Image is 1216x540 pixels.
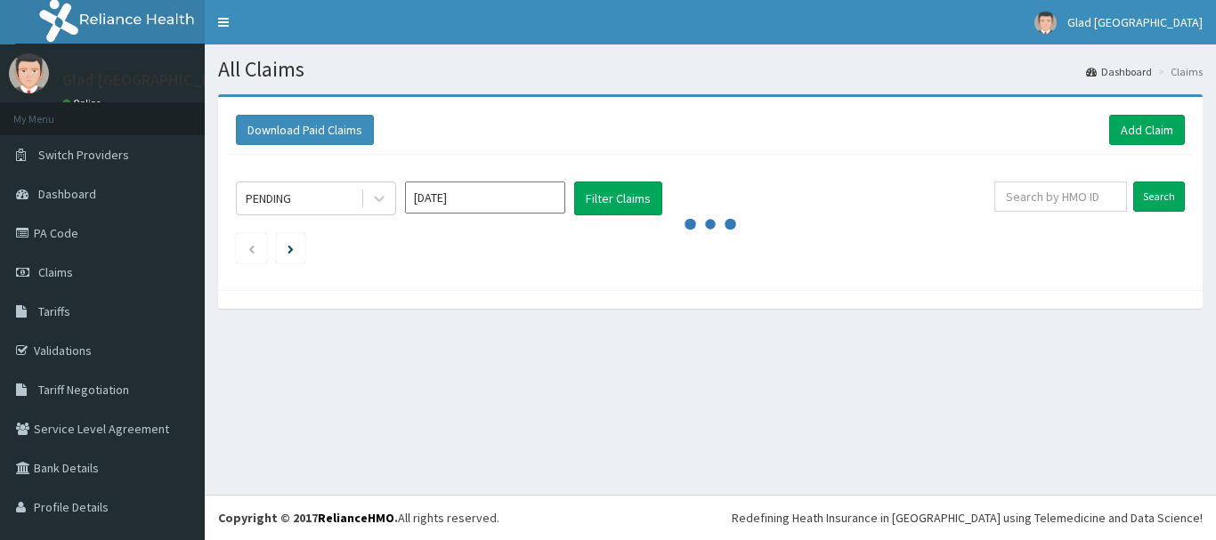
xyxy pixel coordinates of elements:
[38,147,129,163] span: Switch Providers
[684,197,737,251] svg: audio-loading
[247,240,255,256] a: Previous page
[38,186,96,202] span: Dashboard
[318,510,394,526] a: RelianceHMO
[38,382,129,398] span: Tariff Negotiation
[732,509,1203,527] div: Redefining Heath Insurance in [GEOGRAPHIC_DATA] using Telemedicine and Data Science!
[9,53,49,93] img: User Image
[38,303,70,319] span: Tariffs
[62,72,244,88] p: Glad [GEOGRAPHIC_DATA]
[1067,14,1203,30] span: Glad [GEOGRAPHIC_DATA]
[236,115,374,145] button: Download Paid Claims
[1034,12,1057,34] img: User Image
[288,240,294,256] a: Next page
[246,189,291,207] div: PENDING
[994,181,1127,212] input: Search by HMO ID
[38,264,73,280] span: Claims
[62,97,105,109] a: Online
[218,58,1203,81] h1: All Claims
[405,181,565,214] input: Select Month and Year
[218,510,398,526] strong: Copyright © 2017 .
[574,181,662,215] button: Filter Claims
[1109,115,1185,145] a: Add Claim
[205,495,1216,540] footer: All rights reserved.
[1154,64,1203,79] li: Claims
[1133,181,1185,212] input: Search
[1086,64,1152,79] a: Dashboard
